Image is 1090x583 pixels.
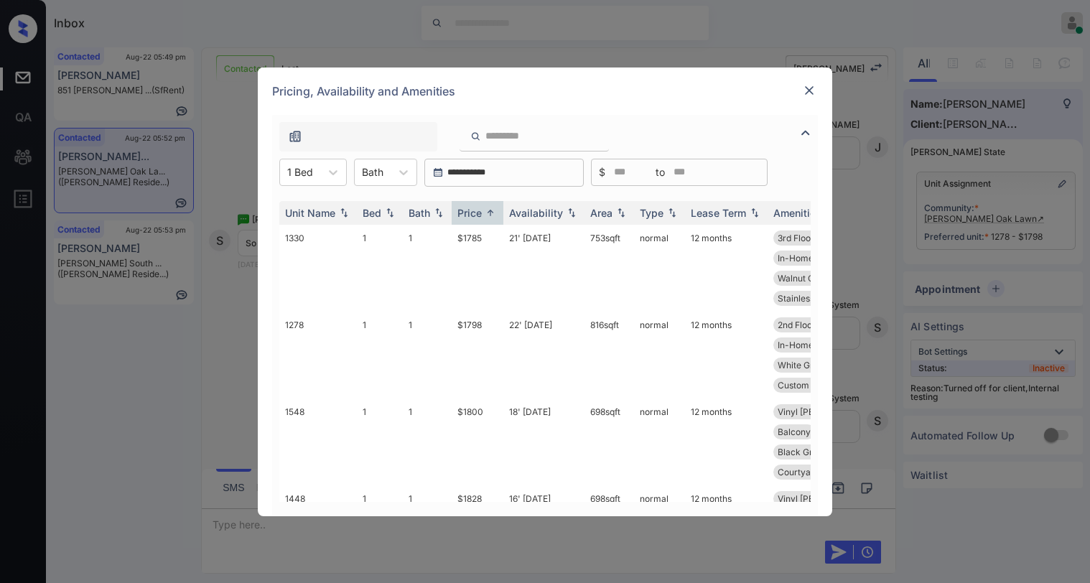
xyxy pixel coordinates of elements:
[403,485,452,572] td: 1
[357,398,403,485] td: 1
[432,207,446,218] img: sorting
[357,225,403,312] td: 1
[778,406,876,417] span: Vinyl [PERSON_NAME]...
[584,485,634,572] td: 698 sqft
[797,124,814,141] img: icon-zuma
[640,207,663,219] div: Type
[403,312,452,398] td: 1
[778,320,816,330] span: 2nd Floor
[409,207,430,219] div: Bath
[452,225,503,312] td: $1785
[656,164,665,180] span: to
[503,485,584,572] td: 16' [DATE]
[279,485,357,572] td: 1448
[470,130,481,143] img: icon-zuma
[778,273,844,284] span: Walnut Cabinets
[363,207,381,219] div: Bed
[279,312,357,398] td: 1278
[503,225,584,312] td: 21' [DATE]
[634,312,685,398] td: normal
[685,225,768,312] td: 12 months
[665,207,679,218] img: sorting
[778,293,844,304] span: Stainless Steel...
[778,380,837,391] span: Custom Closet
[357,485,403,572] td: 1
[778,360,849,370] span: White Granite C...
[599,164,605,180] span: $
[288,129,302,144] img: icon-zuma
[285,207,335,219] div: Unit Name
[503,312,584,398] td: 22' [DATE]
[452,312,503,398] td: $1798
[685,312,768,398] td: 12 months
[685,398,768,485] td: 12 months
[802,83,816,98] img: close
[634,485,685,572] td: normal
[279,225,357,312] td: 1330
[279,398,357,485] td: 1548
[778,233,814,243] span: 3rd Floor
[685,485,768,572] td: 12 months
[584,312,634,398] td: 816 sqft
[778,467,842,477] span: Courtyard View
[778,493,876,504] span: Vinyl [PERSON_NAME]...
[403,398,452,485] td: 1
[778,253,855,263] span: In-Home Washer ...
[614,207,628,218] img: sorting
[634,398,685,485] td: normal
[691,207,746,219] div: Lease Term
[773,207,821,219] div: Amenities
[590,207,612,219] div: Area
[503,398,584,485] td: 18' [DATE]
[337,207,351,218] img: sorting
[357,312,403,398] td: 1
[457,207,482,219] div: Price
[483,207,498,218] img: sorting
[258,67,832,115] div: Pricing, Availability and Amenities
[509,207,563,219] div: Availability
[383,207,397,218] img: sorting
[403,225,452,312] td: 1
[452,485,503,572] td: $1828
[634,225,685,312] td: normal
[778,426,811,437] span: Balcony
[584,398,634,485] td: 698 sqft
[778,447,848,457] span: Black Granite C...
[747,207,762,218] img: sorting
[452,398,503,485] td: $1800
[584,225,634,312] td: 753 sqft
[564,207,579,218] img: sorting
[778,340,855,350] span: In-Home Washer ...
